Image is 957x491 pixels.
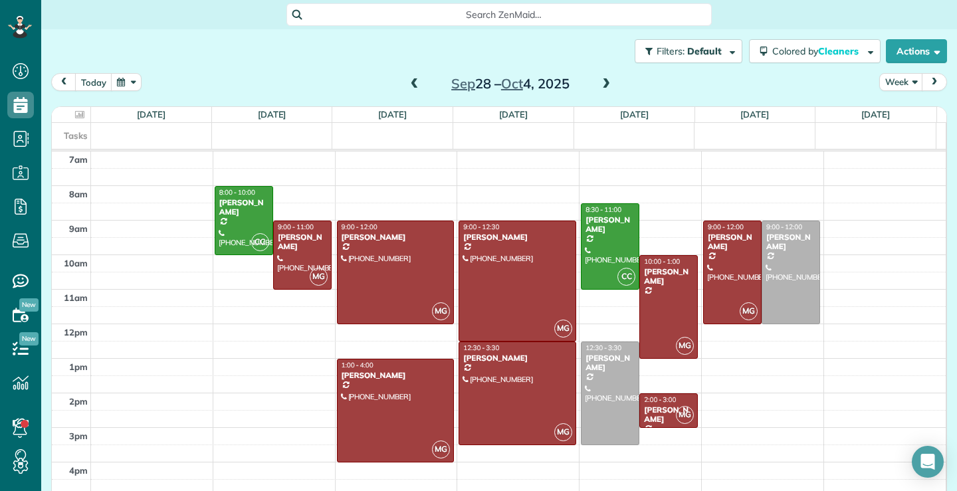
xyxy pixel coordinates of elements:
span: Sep [451,75,475,92]
div: [PERSON_NAME] [643,267,694,286]
a: [DATE] [258,109,286,120]
div: [PERSON_NAME] [585,215,635,235]
span: MG [740,302,758,320]
div: [PERSON_NAME] [463,233,572,242]
div: [PERSON_NAME] [463,353,572,363]
button: Filters: Default [635,39,742,63]
a: Filters: Default [628,39,742,63]
span: MG [676,337,694,355]
span: Colored by [772,45,863,57]
span: New [19,298,39,312]
a: [DATE] [499,109,528,120]
span: 7am [69,154,88,165]
span: Default [687,45,722,57]
span: Tasks [64,130,88,141]
span: 2:00 - 3:00 [644,395,676,404]
span: 12:30 - 3:30 [585,344,621,352]
span: New [19,332,39,345]
span: 11am [64,292,88,303]
div: [PERSON_NAME] [219,198,269,217]
div: [PERSON_NAME] [766,233,816,252]
span: 9:00 - 11:00 [278,223,314,231]
span: 9:00 - 12:00 [342,223,377,231]
div: Open Intercom Messenger [912,446,944,478]
span: MG [432,302,450,320]
button: prev [51,73,76,91]
span: Filters: [657,45,685,57]
span: 12pm [64,327,88,338]
span: 4pm [69,465,88,476]
span: 1:00 - 4:00 [342,361,373,369]
div: [PERSON_NAME] [585,353,635,373]
span: CC [617,268,635,286]
div: [PERSON_NAME] [707,233,758,252]
div: [PERSON_NAME] [341,233,450,242]
span: 12:30 - 3:30 [463,344,499,352]
span: 2pm [69,396,88,407]
a: [DATE] [861,109,890,120]
button: Actions [886,39,947,63]
button: Week [879,73,923,91]
span: 10am [64,258,88,268]
span: 8:00 - 10:00 [219,188,255,197]
div: [PERSON_NAME] [277,233,328,252]
span: Cleaners [818,45,861,57]
span: MG [432,441,450,458]
a: [DATE] [620,109,649,120]
span: 1pm [69,361,88,372]
span: 3pm [69,431,88,441]
div: [PERSON_NAME] [341,371,450,380]
button: Colored byCleaners [749,39,881,63]
a: [DATE] [740,109,769,120]
span: 9:00 - 12:00 [766,223,802,231]
span: 10:00 - 1:00 [644,257,680,266]
span: 9am [69,223,88,234]
span: MG [676,406,694,424]
button: next [922,73,947,91]
span: 9:00 - 12:30 [463,223,499,231]
span: 9:00 - 12:00 [708,223,744,231]
span: MG [554,423,572,441]
span: Oct [501,75,523,92]
a: [DATE] [378,109,407,120]
button: today [75,73,112,91]
span: 8am [69,189,88,199]
h2: 28 – 4, 2025 [427,76,593,91]
span: CC [251,233,269,251]
div: [PERSON_NAME] [643,405,694,425]
a: [DATE] [137,109,165,120]
span: 8:30 - 11:00 [585,205,621,214]
span: MG [554,320,572,338]
span: MG [310,268,328,286]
